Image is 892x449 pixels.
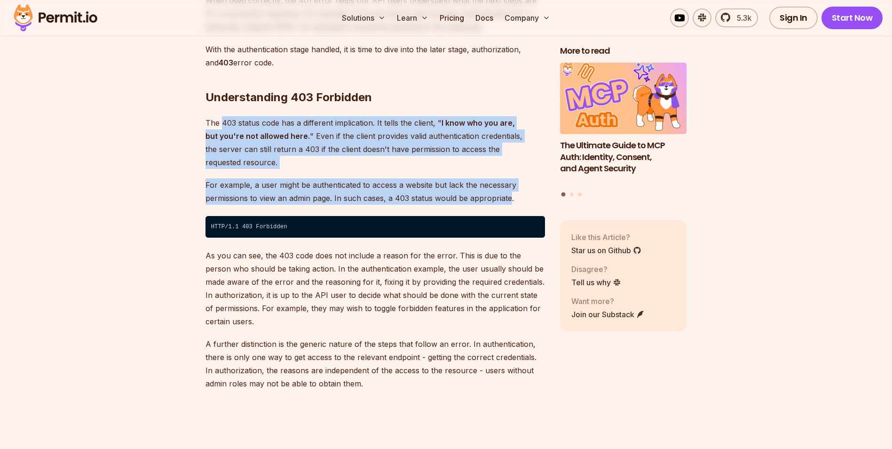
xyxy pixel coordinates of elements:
img: The Ultimate Guide to MCP Auth: Identity, Consent, and Agent Security [560,63,687,134]
a: Sign In [769,7,818,29]
p: For example, a user might be authenticated to access a website but lack the necessary permissions... [205,178,545,205]
button: Go to slide 2 [570,192,574,196]
button: Learn [393,8,432,27]
a: Pricing [436,8,468,27]
p: As you can see, the 403 code does not include a reason for the error. This is due to the person w... [205,249,545,328]
a: Tell us why [571,276,621,288]
p: A further distinction is the generic nature of the steps that follow an error. In authentication,... [205,337,545,390]
a: Docs [472,8,497,27]
a: Start Now [821,7,883,29]
p: With the authentication stage handled, it is time to dive into the later stage, authorization, an... [205,43,545,69]
h3: The Ultimate Guide to MCP Auth: Identity, Consent, and Agent Security [560,139,687,174]
a: Join our Substack [571,308,645,320]
p: The 403 status code has a different implication. It tells the client, " " Even if the client prov... [205,116,545,169]
button: Solutions [338,8,389,27]
a: Star us on Github [571,244,641,256]
p: Disagree? [571,263,621,274]
p: Want more? [571,295,645,306]
button: Go to slide 1 [561,192,566,196]
h2: Understanding 403 Forbidden [205,52,545,105]
strong: 403 [219,58,233,67]
span: 5.3k [731,12,751,24]
button: Company [501,8,554,27]
img: Permit logo [9,2,102,34]
button: Go to slide 3 [578,192,582,196]
a: 5.3k [715,8,758,27]
a: The Ultimate Guide to MCP Auth: Identity, Consent, and Agent SecurityThe Ultimate Guide to MCP Au... [560,63,687,186]
p: Like this Article? [571,231,641,242]
code: HTTP/1.1 403 Forbidden [205,216,545,238]
div: Posts [560,63,687,198]
h2: More to read [560,45,687,57]
li: 1 of 3 [560,63,687,186]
